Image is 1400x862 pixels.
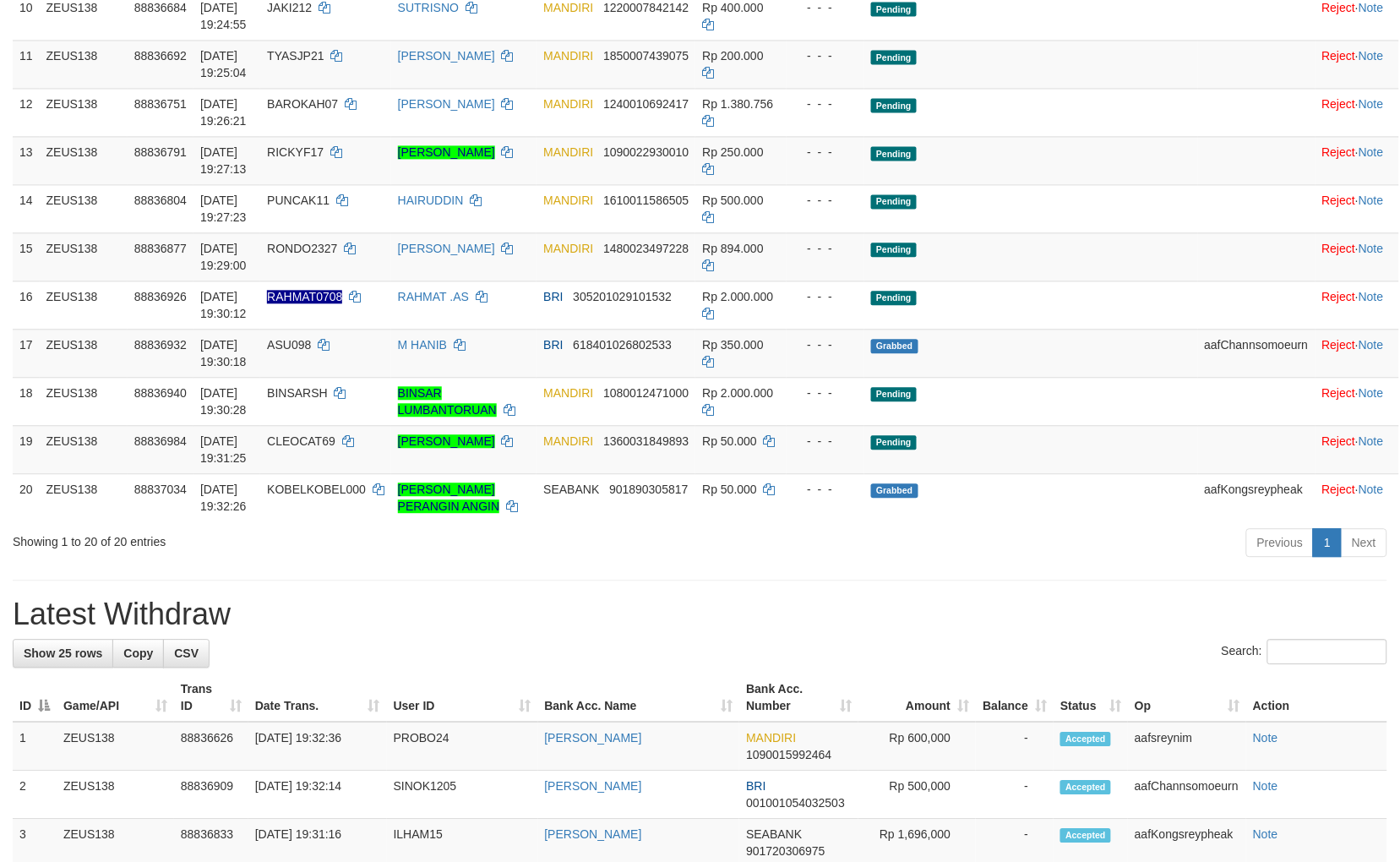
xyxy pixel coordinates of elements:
[134,386,187,400] span: 88836940
[603,145,689,159] span: Copy 1090022930010 to clipboard
[793,385,858,401] div: - - -
[1322,290,1356,303] a: Reject
[1316,232,1399,281] td: ·
[1322,49,1356,63] a: Reject
[1128,674,1246,722] th: Op: activate to sort column ascending
[13,329,40,377] td: 17
[871,2,917,16] span: Pending
[573,290,672,303] span: Copy 305201029101532 to clipboard
[1359,194,1384,207] a: Note
[200,242,247,272] span: [DATE] 19:29:00
[1246,528,1314,557] a: Previous
[1359,386,1384,400] a: Note
[267,290,342,303] span: Nama rekening ada tanda titik/strip, harap diedit
[1316,377,1399,425] td: ·
[267,194,330,207] span: PUNCAK11
[13,597,1387,631] h1: Latest Withdraw
[40,88,128,136] td: ZEUS138
[1316,40,1399,88] td: ·
[1313,528,1342,557] a: 1
[1322,434,1356,448] a: Reject
[267,386,328,400] span: BINSARSH
[871,243,917,257] span: Pending
[13,232,40,281] td: 15
[134,1,187,14] span: 88836684
[134,290,187,303] span: 88836926
[1316,329,1399,377] td: ·
[267,434,335,448] span: CLEOCAT69
[13,377,40,425] td: 18
[1322,338,1356,352] a: Reject
[543,386,593,400] span: MANDIRI
[1128,722,1246,771] td: aafsreynim
[13,136,40,184] td: 13
[739,674,858,722] th: Bank Acc. Number: activate to sort column ascending
[200,290,247,320] span: [DATE] 19:30:12
[793,288,858,305] div: - - -
[398,290,469,303] a: RAHMAT .AS
[746,731,796,745] span: MANDIRI
[174,771,248,819] td: 88836909
[543,338,563,352] span: BRI
[603,386,689,400] span: Copy 1080012471000 to clipboard
[543,290,563,303] span: BRI
[134,145,187,159] span: 88836791
[543,194,593,207] span: MANDIRI
[398,483,500,513] a: [PERSON_NAME] PERANGIN ANGIN
[603,1,689,14] span: Copy 1220007842142 to clipboard
[1060,828,1111,843] span: Accepted
[1322,483,1356,496] a: Reject
[1359,49,1384,63] a: Note
[793,240,858,257] div: - - -
[702,97,773,111] span: Rp 1.380.756
[1267,639,1387,664] input: Search:
[543,97,593,111] span: MANDIRI
[1198,329,1316,377] td: aafChannsomoeurn
[746,779,765,793] span: BRI
[13,674,57,722] th: ID: activate to sort column descending
[57,771,174,819] td: ZEUS138
[1359,145,1384,159] a: Note
[1322,242,1356,255] a: Reject
[871,291,917,305] span: Pending
[1222,639,1387,664] label: Search:
[267,483,366,496] span: KOBELKOBEL000
[13,88,40,136] td: 12
[702,386,773,400] span: Rp 2.000.000
[1054,674,1128,722] th: Status: activate to sort column ascending
[13,281,40,329] td: 16
[1060,732,1111,746] span: Accepted
[40,136,128,184] td: ZEUS138
[200,49,247,79] span: [DATE] 19:25:04
[702,290,773,303] span: Rp 2.000.000
[545,827,642,841] a: [PERSON_NAME]
[248,771,387,819] td: [DATE] 19:32:14
[398,434,495,448] a: [PERSON_NAME]
[702,145,763,159] span: Rp 250.000
[200,338,247,368] span: [DATE] 19:30:18
[248,722,387,771] td: [DATE] 19:32:36
[398,338,447,352] a: M HANIB
[1359,1,1384,14] a: Note
[267,242,337,255] span: RONDO2327
[398,194,464,207] a: HAIRUDDIN
[1253,827,1278,841] a: Note
[976,674,1054,722] th: Balance: activate to sort column ascending
[200,145,247,176] span: [DATE] 19:27:13
[871,483,918,498] span: Grabbed
[174,646,199,660] span: CSV
[543,434,593,448] span: MANDIRI
[40,232,128,281] td: ZEUS138
[134,242,187,255] span: 88836877
[793,336,858,353] div: - - -
[1316,281,1399,329] td: ·
[1128,771,1246,819] td: aafChannsomoeurn
[134,97,187,111] span: 88836751
[267,145,324,159] span: RICKYF17
[871,339,918,353] span: Grabbed
[573,338,672,352] span: Copy 618401026802533 to clipboard
[40,425,128,473] td: ZEUS138
[1322,1,1356,14] a: Reject
[13,639,113,668] a: Show 25 rows
[1316,473,1399,521] td: ·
